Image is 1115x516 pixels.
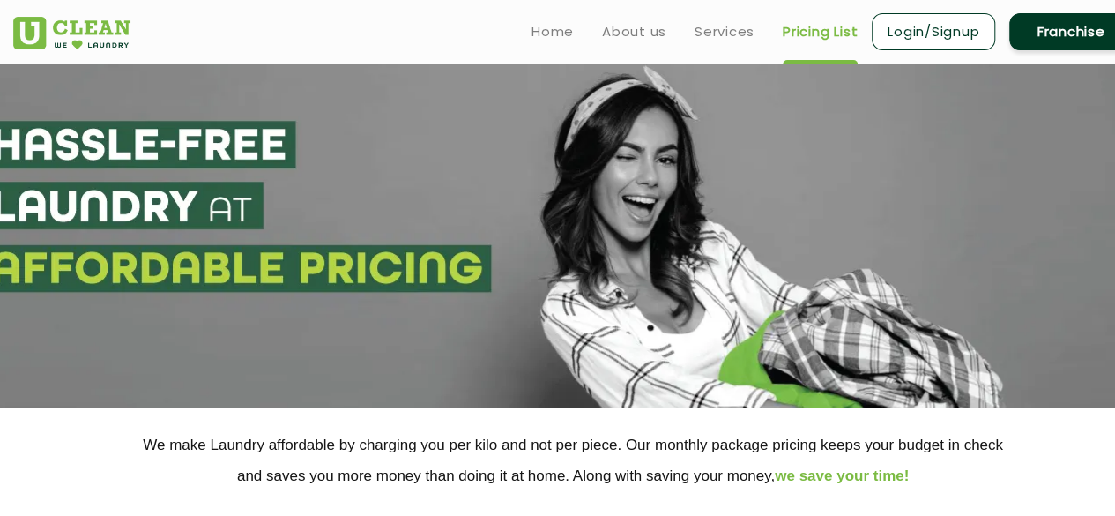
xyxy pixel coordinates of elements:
a: Services [695,21,754,42]
a: Login/Signup [872,13,995,50]
img: UClean Laundry and Dry Cleaning [13,17,130,49]
span: we save your time! [775,467,909,484]
a: Home [531,21,574,42]
a: Pricing List [783,21,858,42]
a: About us [602,21,666,42]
